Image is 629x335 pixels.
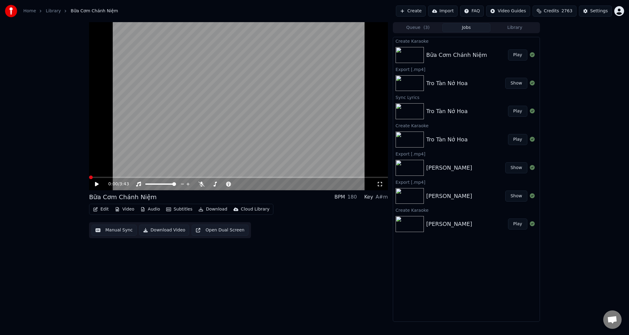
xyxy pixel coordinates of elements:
button: Play [508,219,527,230]
button: Create [396,6,426,17]
div: Export [.mp4] [393,150,540,157]
div: 180 [347,193,357,201]
button: Queue [394,23,442,32]
div: Create Karaoke [393,122,540,129]
div: / [108,181,123,187]
button: FAQ [460,6,484,17]
div: Tro Tàn Nở Hoa [426,135,468,144]
div: Settings [590,8,608,14]
button: Download Video [139,225,189,236]
button: Play [508,49,527,61]
span: ( 3 ) [424,25,430,31]
button: Play [508,134,527,145]
div: Export [.mp4] [393,65,540,73]
div: Create Karaoke [393,206,540,214]
span: 2763 [561,8,572,14]
div: A#m [376,193,388,201]
div: Key [364,193,373,201]
button: Settings [579,6,612,17]
div: Cloud Library [241,206,269,212]
button: Show [505,191,527,202]
button: Download [196,205,230,214]
div: [PERSON_NAME] [426,220,472,228]
button: Edit [91,205,111,214]
div: Bữa Cơm Chánh Niệm [426,51,487,59]
div: Open chat [603,310,622,329]
button: Manual Sync [92,225,137,236]
div: BPM [334,193,345,201]
button: Import [428,6,458,17]
button: Subtitles [164,205,195,214]
span: Credits [544,8,559,14]
div: [PERSON_NAME] [426,164,472,172]
a: Library [46,8,61,14]
span: Bữa Cơm Chánh Niệm [71,8,118,14]
button: Video [112,205,137,214]
button: Video Guides [486,6,530,17]
img: youka [5,5,17,17]
button: Show [505,78,527,89]
button: Jobs [442,23,491,32]
button: Library [490,23,539,32]
nav: breadcrumb [23,8,118,14]
div: Export [.mp4] [393,178,540,186]
div: Sync Lyrics [393,93,540,101]
span: 3:43 [119,181,129,187]
button: Audio [138,205,162,214]
div: Bữa Cơm Chánh Niệm [89,193,157,201]
div: Create Karaoke [393,37,540,45]
button: Play [508,106,527,117]
div: [PERSON_NAME] [426,192,472,200]
button: Show [505,162,527,173]
a: Home [23,8,36,14]
button: Credits2763 [533,6,576,17]
div: Tro Tàn Nở Hoa [426,79,468,88]
span: 0:00 [108,181,118,187]
button: Open Dual Screen [192,225,248,236]
div: Tro Tàn Nở Hoa [426,107,468,116]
